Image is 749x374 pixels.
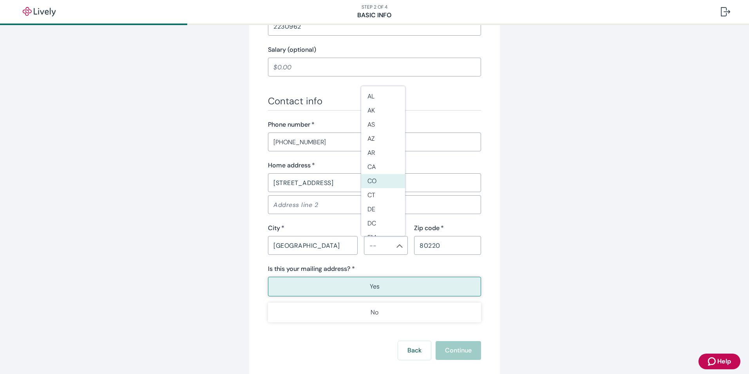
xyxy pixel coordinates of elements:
button: Close [396,242,403,250]
h3: Contact info [268,95,481,107]
li: AK [361,103,405,118]
li: AS [361,118,405,132]
li: FM [361,231,405,245]
li: CA [361,160,405,174]
li: AL [361,89,405,103]
input: Address line 2 [268,197,481,212]
p: No [371,308,378,317]
li: AR [361,146,405,160]
input: Zip code [414,238,481,253]
button: Zendesk support iconHelp [698,354,740,369]
li: DE [361,202,405,216]
label: City [268,223,284,233]
input: $0.00 [268,59,481,75]
p: Yes [370,282,380,291]
input: City [268,238,358,253]
li: AZ [361,132,405,146]
li: CO [361,174,405,188]
button: No [268,303,481,322]
span: Help [717,357,731,366]
svg: Chevron icon [396,243,403,249]
label: Phone number [268,120,315,129]
label: Zip code [414,223,444,233]
li: CT [361,188,405,202]
label: Salary (optional) [268,45,316,54]
label: Home address [268,161,315,170]
svg: Zendesk support icon [708,357,717,366]
button: Back [398,341,431,360]
label: Is this your mailing address? * [268,264,355,274]
button: Log out [715,2,736,21]
li: DC [361,216,405,231]
input: Address line 1 [268,175,481,191]
input: (555) 555-5555 [268,134,481,150]
button: Yes [268,277,481,296]
img: Lively [17,7,61,16]
input: -- [366,240,393,251]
